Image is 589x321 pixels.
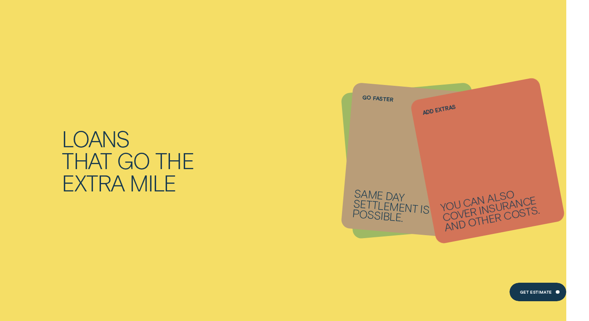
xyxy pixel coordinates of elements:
h2: Loans that go the extra mile [58,127,294,194]
label: Add extras [422,98,483,117]
div: Loans that go the extra mile [62,127,291,194]
a: Get Estimate [509,283,566,301]
p: You can also cover insurance and other costs. [440,182,554,233]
